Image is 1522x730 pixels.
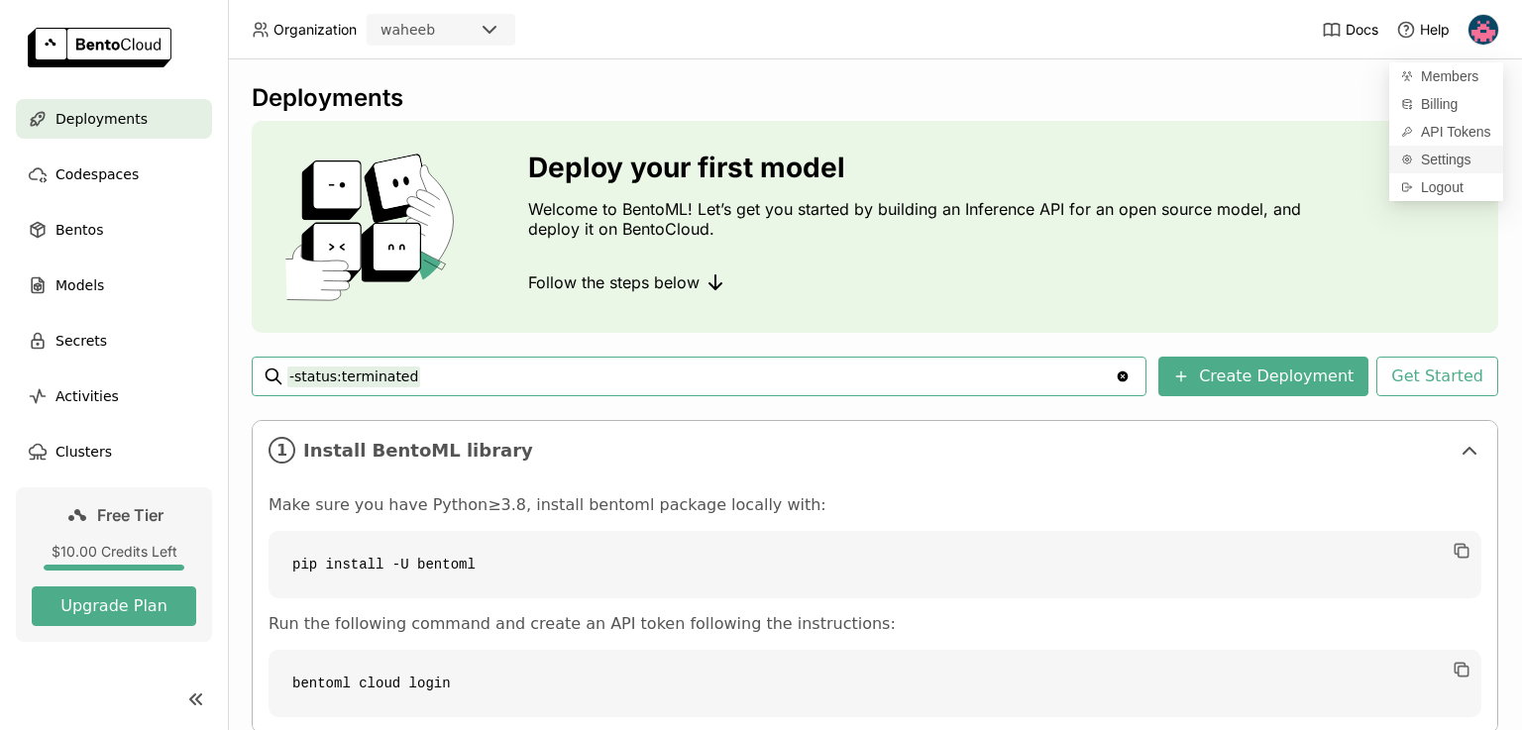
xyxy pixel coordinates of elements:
[32,543,196,561] div: $10.00 Credits Left
[287,361,1115,392] input: Search
[28,28,171,67] img: logo
[1322,20,1378,40] a: Docs
[55,384,119,408] span: Activities
[16,265,212,305] a: Models
[1420,21,1450,39] span: Help
[55,329,107,353] span: Secrets
[437,21,439,41] input: Selected waheeb.
[55,107,148,131] span: Deployments
[528,152,1311,183] h3: Deploy your first model
[16,210,212,250] a: Bentos
[269,495,1481,515] p: Make sure you have Python≥3.8, install bentoml package locally with:
[1389,146,1503,173] a: Settings
[1389,118,1503,146] a: API Tokens
[1389,62,1503,90] a: Members
[1389,173,1503,201] div: Logout
[1376,357,1498,396] button: Get Started
[253,421,1497,479] div: 1Install BentoML library
[1389,90,1503,118] a: Billing
[1421,178,1464,196] span: Logout
[32,586,196,626] button: Upgrade Plan
[1396,20,1450,40] div: Help
[1158,357,1368,396] button: Create Deployment
[55,440,112,464] span: Clusters
[273,21,357,39] span: Organization
[55,162,139,186] span: Codespaces
[55,273,104,297] span: Models
[16,376,212,416] a: Activities
[1421,151,1471,168] span: Settings
[55,218,103,242] span: Bentos
[269,531,1481,598] code: pip install -U bentoml
[1421,123,1491,141] span: API Tokens
[528,199,1311,239] p: Welcome to BentoML! Let’s get you started by building an Inference API for an open source model, ...
[1421,95,1458,113] span: Billing
[16,487,212,642] a: Free Tier$10.00 Credits LeftUpgrade Plan
[528,272,700,292] span: Follow the steps below
[97,505,163,525] span: Free Tier
[1115,368,1131,384] svg: Clear value
[269,650,1481,717] code: bentoml cloud login
[16,432,212,471] a: Clusters
[1468,15,1498,45] img: wahaj edrees
[269,437,295,464] i: 1
[268,153,481,301] img: cover onboarding
[1346,21,1378,39] span: Docs
[380,20,435,40] div: waheeb
[16,99,212,139] a: Deployments
[269,614,1481,634] p: Run the following command and create an API token following the instructions:
[252,83,1498,113] div: Deployments
[303,440,1450,462] span: Install BentoML library
[16,155,212,194] a: Codespaces
[1421,67,1478,85] span: Members
[16,321,212,361] a: Secrets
